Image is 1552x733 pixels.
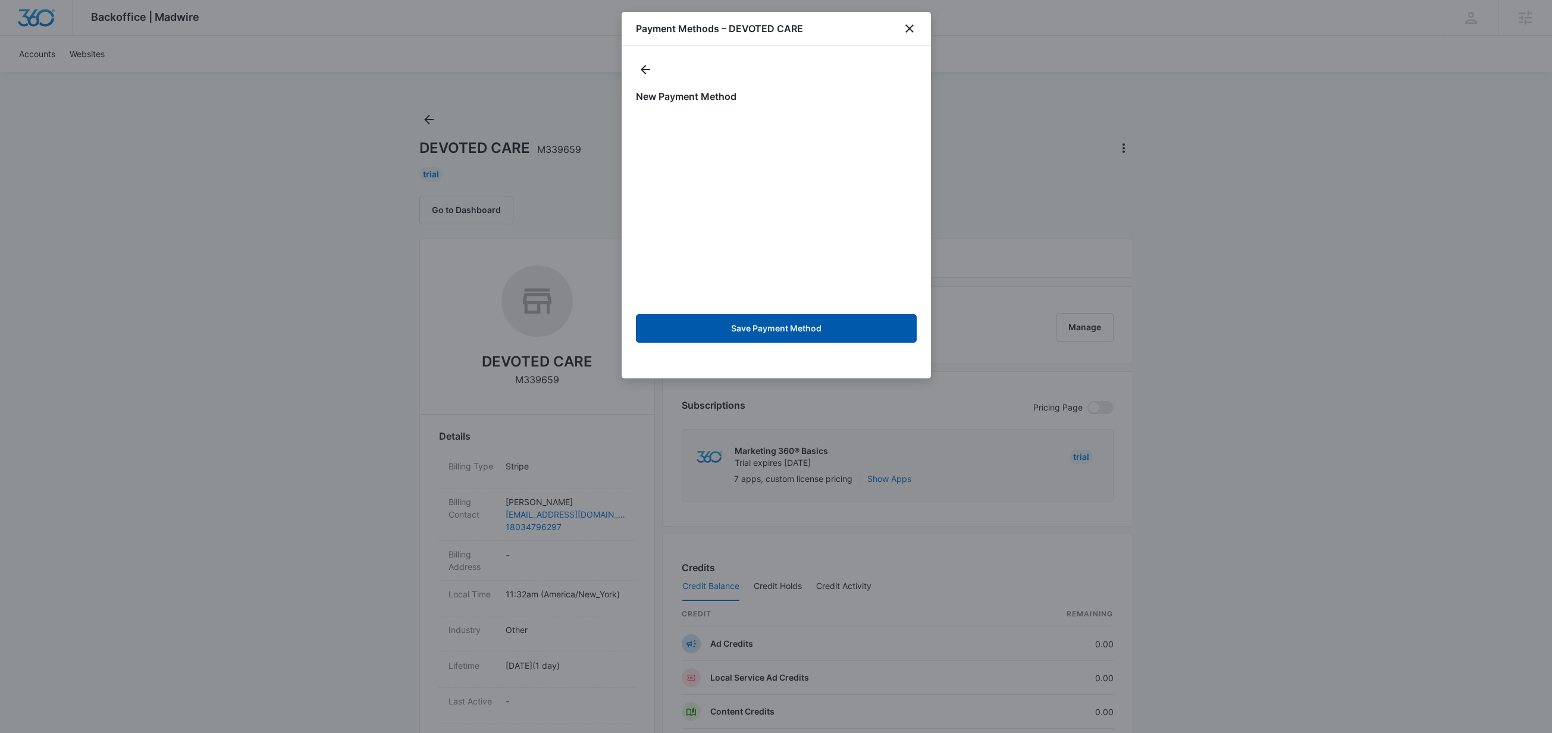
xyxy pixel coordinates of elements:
[636,60,655,79] button: actions.back
[636,21,803,36] h1: Payment Methods – DEVOTED CARE
[902,21,917,36] button: close
[634,113,919,305] iframe: Secure payment input frame
[636,89,917,104] h1: New Payment Method
[636,314,917,343] button: Save Payment Method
